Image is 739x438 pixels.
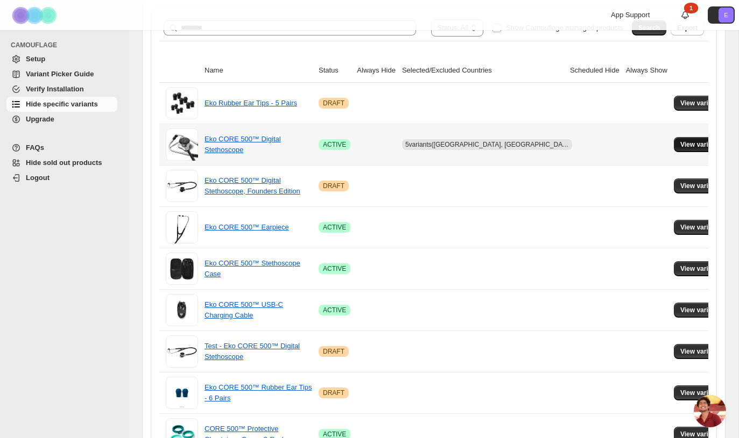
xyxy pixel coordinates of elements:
a: Eko CORE 500™ Digital Stethoscope, Founders Edition [205,176,300,195]
span: View variants [680,264,722,273]
th: Scheduled Hide [567,59,623,83]
button: View variants [674,137,728,152]
img: Eko Rubber Ear Tips - 5 Pairs [166,87,198,119]
span: DRAFT [323,182,344,190]
span: ACTIVE [323,223,346,232]
span: View variants [680,389,722,397]
a: FAQs [6,140,117,155]
span: ACTIVE [323,306,346,314]
button: View variants [674,385,728,400]
img: Eko CORE 500™ Rubber Ear Tips - 6 Pairs [166,377,198,409]
span: App Support [611,11,650,19]
span: DRAFT [323,389,344,397]
span: ACTIVE [323,264,346,273]
a: Eko Rubber Ear Tips - 5 Pairs [205,99,297,107]
button: View variants [674,344,728,359]
span: DRAFT [323,99,344,107]
span: FAQs [26,143,44,152]
span: View variants [680,182,722,190]
img: Eko CORE 500™ USB-C Charging Cable [166,294,198,326]
a: Eko CORE 500™ Digital Stethoscope [205,135,281,154]
th: Name [201,59,315,83]
button: View variants [674,178,728,193]
span: Variant Picker Guide [26,70,94,78]
a: Eko CORE 500™ USB-C Charging Cable [205,300,283,319]
a: Hide specific variants [6,97,117,112]
button: View variants [674,303,728,318]
span: View variants [680,223,722,232]
span: DRAFT [323,347,344,356]
text: E [724,12,728,18]
span: ACTIVE [323,140,346,149]
a: Verify Installation [6,82,117,97]
a: Eko CORE 500™ Rubber Ear Tips - 6 Pairs [205,383,312,402]
th: Always Hide [354,59,399,83]
img: Camouflage [9,1,62,30]
span: View variants [680,306,722,314]
span: Verify Installation [26,85,84,93]
a: Eko CORE 500™ Earpiece [205,223,289,231]
span: Avatar with initials E [719,8,734,23]
span: Hide sold out products [26,159,102,167]
span: Logout [26,174,50,182]
span: Setup [26,55,45,63]
th: Selected/Excluded Countries [399,59,567,83]
img: Eko CORE 500™ Digital Stethoscope, Founders Edition [166,170,198,202]
a: Test - Eko CORE 500™ Digital Stethoscope [205,342,300,361]
th: Status [315,59,354,83]
a: Setup [6,52,117,67]
a: Logout [6,170,117,185]
span: Hide specific variants [26,100,98,108]
img: Eko CORE 500™ Earpiece [166,211,198,243]
span: 5 variants ([GEOGRAPHIC_DATA], [GEOGRAPHIC_DATA], [GEOGRAPHIC_DATA]) [405,141,645,148]
span: Upgrade [26,115,54,123]
button: View variants [674,261,728,276]
a: Variant Picker Guide [6,67,117,82]
a: Open chat [694,395,726,427]
button: View variants [674,96,728,111]
th: Always Show [623,59,671,83]
a: 1 [680,10,691,20]
span: View variants [680,347,722,356]
img: Eko CORE 500™ Stethoscope Case [166,253,198,285]
span: View variants [680,99,722,107]
img: Test - Eko CORE 500™ Digital Stethoscope [166,335,198,368]
a: Hide sold out products [6,155,117,170]
span: View variants [680,140,722,149]
a: Upgrade [6,112,117,127]
img: Eko CORE 500™ Digital Stethoscope [166,128,198,161]
a: Eko CORE 500™ Stethoscope Case [205,259,300,278]
button: Avatar with initials E [708,6,735,24]
div: 1 [684,3,698,13]
button: View variants [674,220,728,235]
span: CAMOUFLAGE [11,41,122,49]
